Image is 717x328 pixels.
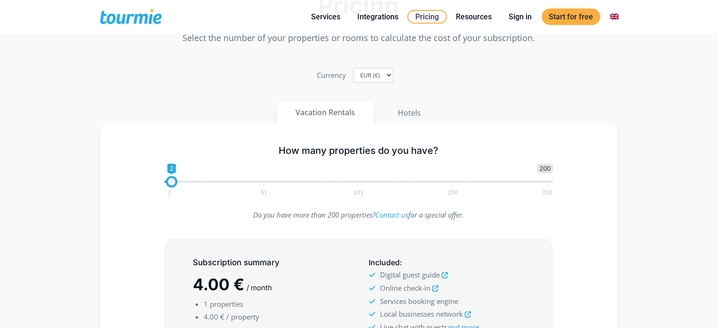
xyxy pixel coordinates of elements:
span: Local businesses network [379,309,462,319]
span: 150 [446,190,459,194]
span: 1 [166,190,173,194]
span: Included [368,258,399,267]
span: / property [226,312,259,321]
span: 200 [541,190,554,194]
p: Select the number of your properties or rooms to calculate the cost of your subscription. [100,32,618,44]
span: 1 [204,299,208,309]
h5: How many properties do you have? [164,145,553,157]
label: Currency [317,69,346,82]
span: 200 [537,164,552,173]
a: Start for free [542,8,600,25]
a: Resources [449,11,499,23]
span: 51 [259,190,269,194]
span: properties [210,299,243,309]
span: 4.00 € [193,275,244,294]
a: Integrations [350,11,405,23]
h5: : [368,257,524,269]
p: Do you have more than 200 properties? for a special offer. [164,209,553,221]
span: 4.00 € [204,312,224,321]
a: Pricing [407,10,447,24]
span: Services booking engine [379,296,458,306]
span: Digital guest guide [379,270,439,279]
button: Hotels [379,101,440,124]
h5: Subscription summary [193,257,348,269]
span: 2 [167,164,176,173]
a: Sign in [502,11,539,23]
button: Vacation Rentals [277,101,374,124]
span: Online check-in [379,283,430,293]
a: Services [304,11,347,23]
a: Contact us [375,210,408,219]
span: 101 [352,190,365,194]
span: / month [247,283,272,292]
